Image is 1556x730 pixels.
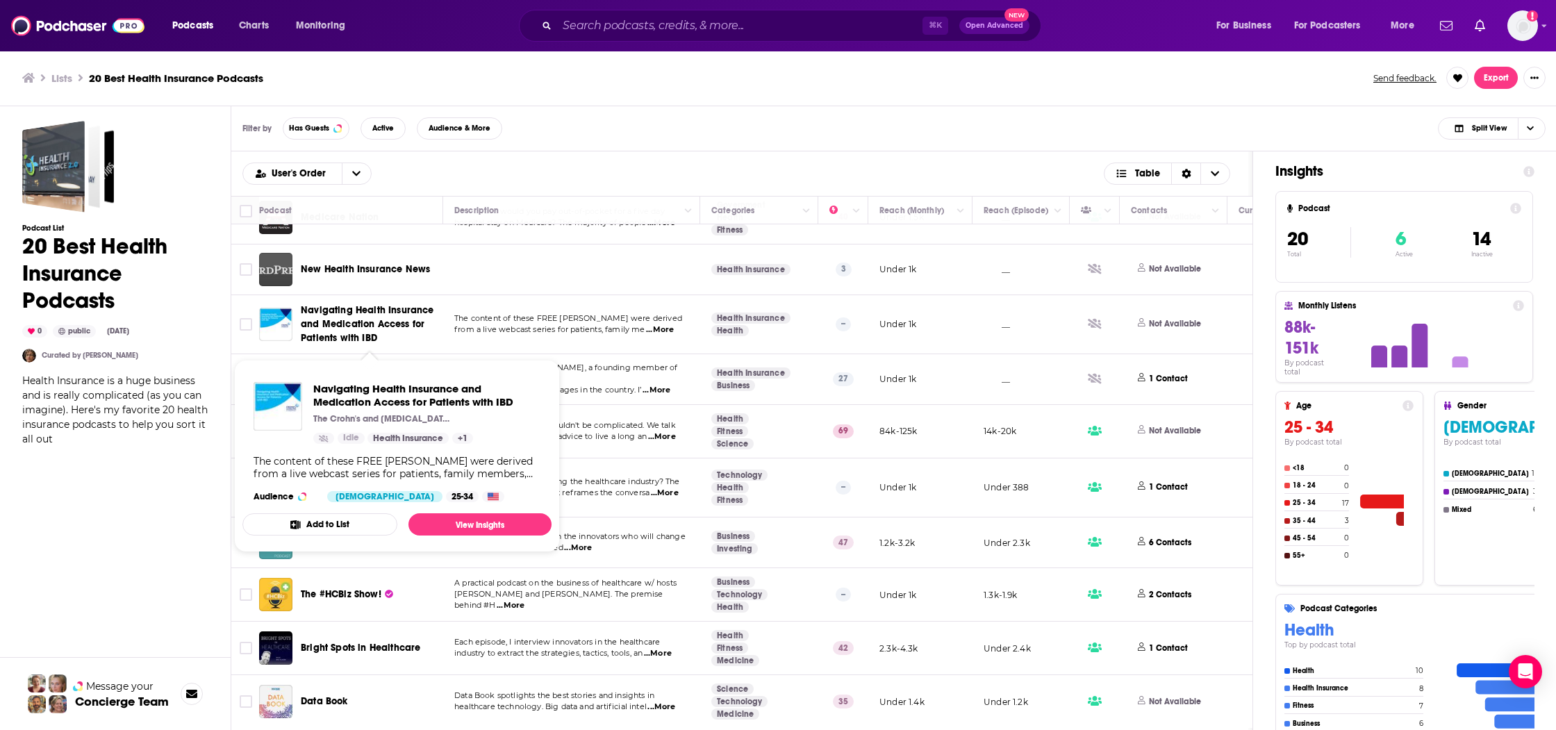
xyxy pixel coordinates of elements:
[454,542,563,552] span: how health care is delivered
[1469,14,1491,38] a: Show notifications dropdown
[1131,630,1199,666] button: 1 Contact
[711,470,768,481] a: Technology
[1345,516,1349,525] h4: 3
[1207,15,1289,37] button: open menu
[711,655,759,666] a: Medicine
[879,537,916,549] p: 1.2k-3.2k
[1149,263,1201,275] p: Not Available
[1452,470,1529,478] h4: [DEMOGRAPHIC_DATA]
[711,426,748,437] a: Fitness
[1293,534,1341,542] h4: 45 - 54
[1104,163,1231,185] button: Choose View
[1507,10,1538,41] img: User Profile
[313,382,540,408] a: Navigating Health Insurance and Medication Access for Patients with IBD
[454,637,660,647] span: Each episode, I interview innovators in the healthcare
[172,16,213,35] span: Podcasts
[86,679,154,693] span: Message your
[1207,202,1224,219] button: Column Actions
[454,589,663,610] span: [PERSON_NAME] and [PERSON_NAME]. The premise behind #H
[497,600,524,611] span: ...More
[879,373,916,385] p: Under 1k
[240,588,252,601] span: Toggle select row
[836,263,852,276] p: 3
[1100,202,1116,219] button: Column Actions
[1171,163,1200,184] div: Sort Direction
[1275,163,1512,180] h1: Insights
[651,488,679,499] span: ...More
[454,324,645,334] span: from a live webcast series for patients, family me
[254,491,316,502] h3: Audience
[952,202,969,219] button: Column Actions
[454,313,682,323] span: The content of these FREE [PERSON_NAME] were derived
[984,642,1031,654] p: Under 2.4k
[446,491,479,502] div: 25-34
[301,695,348,708] a: Data Book
[711,683,754,695] a: Science
[1131,467,1199,508] button: 1 Contact
[648,431,676,442] span: ...More
[984,481,1029,493] p: Under 388
[966,22,1023,29] span: Open Advanced
[1131,526,1202,559] button: 6 Contacts
[51,72,72,85] a: Lists
[711,438,754,449] a: Science
[879,589,916,601] p: Under 1k
[711,482,749,493] a: Health
[240,695,252,708] span: Toggle select row
[1381,15,1432,37] button: open menu
[22,349,36,363] a: TraJim
[1149,537,1191,549] p: 6 Contacts
[798,202,815,219] button: Column Actions
[711,531,755,542] a: Business
[11,13,144,39] img: Podchaser - Follow, Share and Rate Podcasts
[242,124,272,133] h3: Filter by
[643,385,670,396] span: ...More
[1344,533,1349,542] h4: 0
[1293,517,1342,525] h4: 35 - 44
[1298,204,1505,213] h4: Podcast
[644,648,672,659] span: ...More
[1419,702,1423,711] h4: 7
[711,325,749,336] a: Health
[711,708,759,720] a: Medicine
[301,695,348,707] span: Data Book
[848,202,865,219] button: Column Actions
[711,589,768,600] a: Technology
[1284,438,1414,447] h4: By podcast total
[372,124,394,132] span: Active
[1135,169,1160,179] span: Table
[711,264,791,275] a: Health Insurance
[879,481,916,493] p: Under 1k
[1287,251,1350,258] p: Total
[327,491,442,502] div: [DEMOGRAPHIC_DATA]
[22,121,114,213] a: 20 Best Health Insurance Podcasts
[1533,505,1537,514] h4: 6
[1149,425,1201,437] p: Not Available
[301,263,430,275] span: New Health Insurance News
[1131,304,1212,345] button: Not Available
[1081,202,1100,219] div: Has Guests
[711,543,758,554] a: Investing
[711,602,749,613] a: Health
[454,202,499,219] div: Description
[239,16,269,35] span: Charts
[259,308,292,341] img: Navigating Health Insurance and Medication Access for Patients with IBD
[254,382,302,431] img: Navigating Health Insurance and Medication Access for Patients with IBD
[89,72,263,85] h3: 20 Best Health Insurance Podcasts
[343,431,359,445] span: Idle
[259,631,292,665] img: Bright Spots in Healthcare
[1293,702,1416,710] h4: Fitness
[1298,301,1507,310] h4: Monthly Listens
[1131,576,1202,613] button: 2 Contacts
[711,696,768,707] a: Technology
[711,380,755,391] a: Business
[417,117,502,140] button: Audience & More
[101,326,135,337] div: [DATE]
[28,695,46,713] img: Jon Profile
[1050,202,1066,219] button: Column Actions
[1509,655,1542,688] div: Open Intercom Messenger
[984,589,1018,601] p: 1.3k-1.9k
[557,15,922,37] input: Search podcasts, credits, & more...
[49,695,67,713] img: Barbara Profile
